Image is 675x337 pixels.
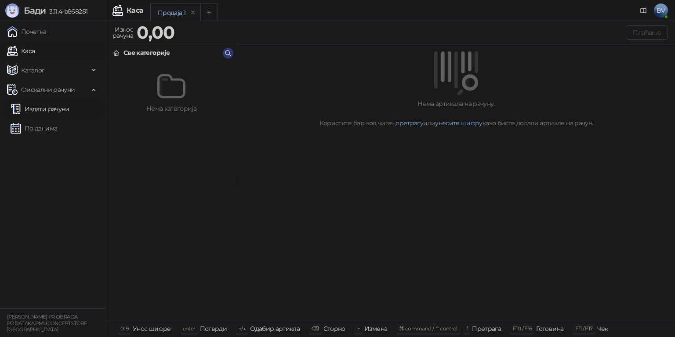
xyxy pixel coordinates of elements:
[597,323,608,334] div: Чек
[7,314,87,333] small: [PERSON_NAME] PR OBRADA PODATAKA PMU.CONCEPTSTORE [GEOGRAPHIC_DATA]
[248,99,664,128] div: Нема артикала на рачуну. Користите бар код читач, или како бисте додали артикле на рачун.
[364,323,387,334] div: Измена
[654,4,668,18] span: BV
[21,81,75,98] span: Фискални рачуни
[357,325,360,332] span: +
[187,9,199,16] button: remove
[575,325,592,332] span: F11 / F17
[513,325,532,332] span: F10 / F16
[435,119,483,127] a: унесите шифру
[312,325,319,332] span: ⌫
[109,104,233,113] div: Нема категорија
[239,325,246,332] span: ↑/↓
[200,4,218,21] button: Add tab
[21,62,45,79] span: Каталог
[158,8,185,18] div: Продаја 1
[466,325,468,332] span: f
[11,120,57,137] a: По данима
[399,325,457,332] span: ⌘ command / ⌃ control
[250,323,300,334] div: Одабир артикла
[7,23,47,40] a: Почетна
[111,24,135,41] div: Износ рачуна
[626,25,668,40] button: Плаћање
[200,323,227,334] div: Потврди
[120,325,128,332] span: 0-9
[5,4,19,18] img: Logo
[123,48,170,58] div: Све категорије
[636,4,650,18] a: Документација
[137,22,174,43] strong: 0,00
[127,7,143,14] div: Каса
[396,119,423,127] a: претрагу
[323,323,345,334] div: Сторно
[46,7,87,15] span: 3.11.4-b868281
[536,323,563,334] div: Готовина
[7,42,35,60] a: Каса
[24,5,46,16] span: Бади
[183,325,196,332] span: enter
[11,100,69,118] a: Издати рачуни
[157,72,185,100] img: Нема категорија
[472,323,501,334] div: Претрага
[133,323,171,334] div: Унос шифре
